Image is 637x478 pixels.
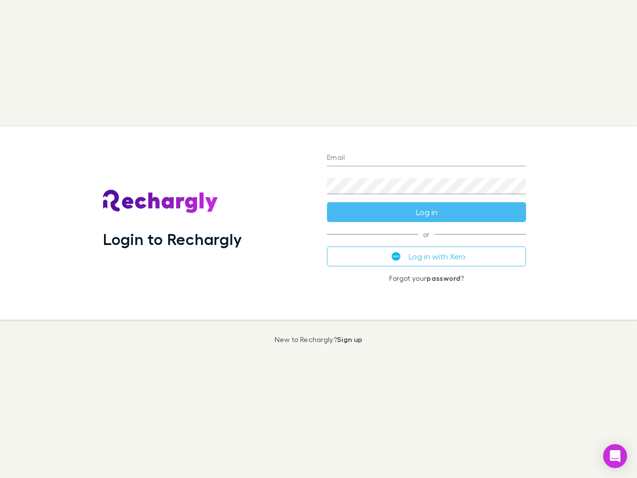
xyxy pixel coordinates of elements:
h1: Login to Rechargly [103,230,242,248]
div: Open Intercom Messenger [603,444,627,468]
img: Rechargly's Logo [103,190,218,214]
p: Forgot your ? [327,274,526,282]
button: Log in [327,202,526,222]
a: Sign up [337,335,362,344]
p: New to Rechargly? [275,336,363,344]
a: password [426,274,460,282]
button: Log in with Xero [327,246,526,266]
span: or [327,234,526,235]
img: Xero's logo [392,252,401,261]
